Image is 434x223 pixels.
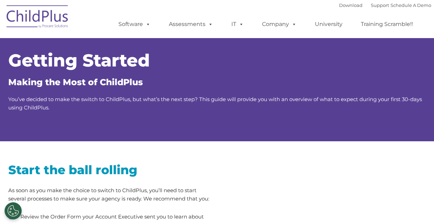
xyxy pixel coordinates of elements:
[308,17,349,31] a: University
[390,2,431,8] a: Schedule A Demo
[8,77,143,87] span: Making the Most of ChildPlus
[255,17,303,31] a: Company
[339,2,431,8] font: |
[354,17,420,31] a: Training Scramble!!
[8,50,150,71] span: Getting Started
[112,17,157,31] a: Software
[3,0,72,35] img: ChildPlus by Procare Solutions
[162,17,220,31] a: Assessments
[8,96,422,111] span: You’ve decided to make the switch to ChildPlus, but what’s the next step? This guide will provide...
[224,17,251,31] a: IT
[4,202,22,220] button: Cookies Settings
[371,2,389,8] a: Support
[8,162,212,178] h2: Start the ball rolling
[8,186,212,203] p: As soon as you make the choice to switch to ChildPlus, you’ll need to start several processes to ...
[339,2,363,8] a: Download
